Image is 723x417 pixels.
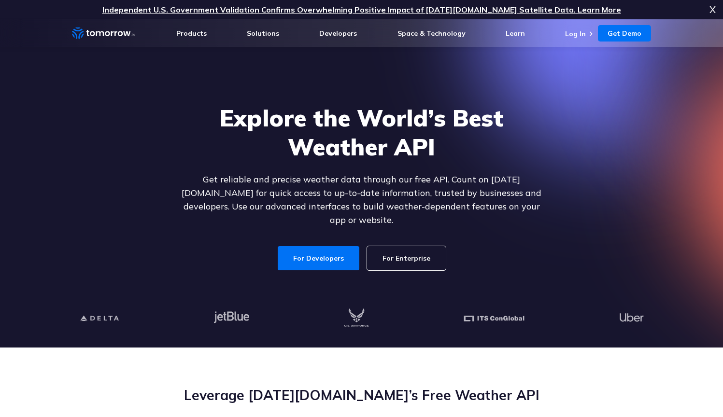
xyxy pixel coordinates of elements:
a: For Developers [278,246,359,270]
a: Get Demo [598,25,651,42]
a: Home link [72,26,135,41]
a: Solutions [247,29,279,38]
h1: Explore the World’s Best Weather API [175,103,548,161]
a: Log In [565,29,586,38]
a: Products [176,29,207,38]
a: Learn [506,29,525,38]
a: For Enterprise [367,246,446,270]
p: Get reliable and precise weather data through our free API. Count on [DATE][DOMAIN_NAME] for quic... [175,173,548,227]
a: Space & Technology [397,29,466,38]
a: Developers [319,29,357,38]
h2: Leverage [DATE][DOMAIN_NAME]’s Free Weather API [72,386,652,404]
a: Independent U.S. Government Validation Confirms Overwhelming Positive Impact of [DATE][DOMAIN_NAM... [102,5,621,14]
